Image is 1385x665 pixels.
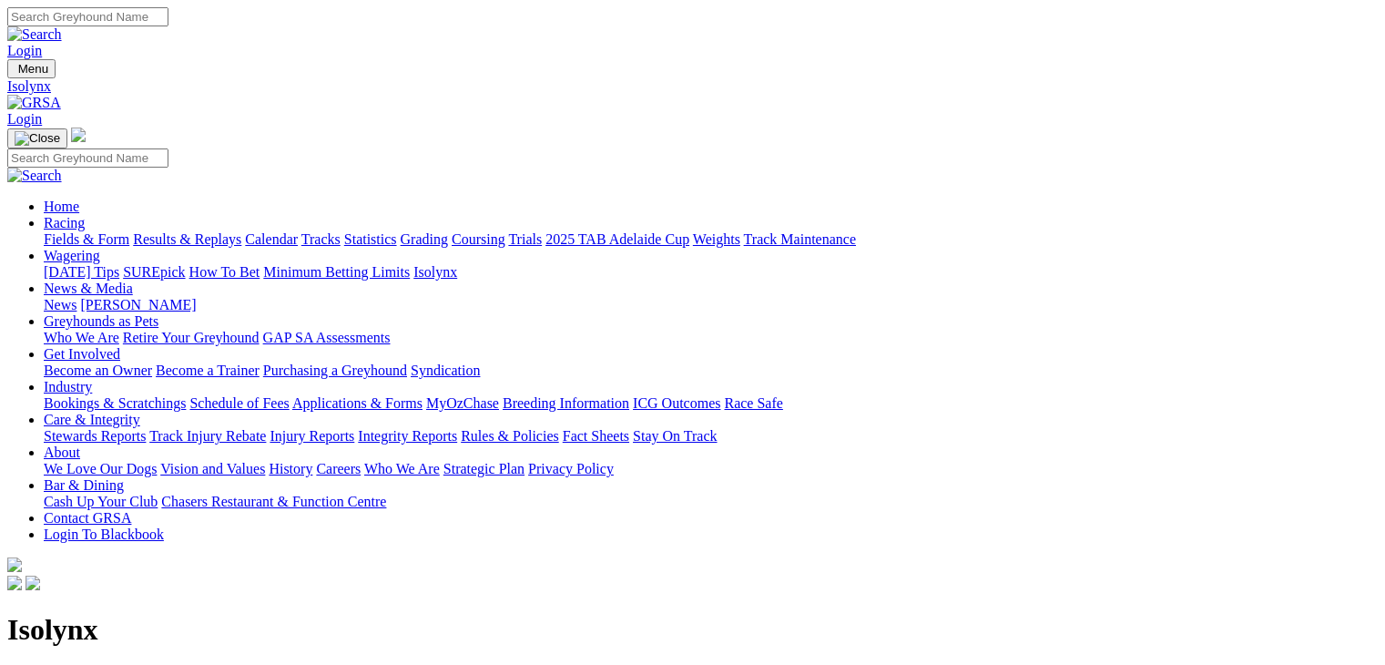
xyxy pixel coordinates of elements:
a: Get Involved [44,346,120,362]
a: Careers [316,461,361,476]
div: News & Media [44,297,1378,313]
div: About [44,461,1378,477]
a: Weights [693,231,740,247]
a: Track Maintenance [744,231,856,247]
div: Bar & Dining [44,494,1378,510]
img: twitter.svg [25,576,40,590]
a: Bar & Dining [44,477,124,493]
input: Search [7,7,168,26]
div: Industry [44,395,1378,412]
a: Isolynx [413,264,457,280]
a: 2025 TAB Adelaide Cup [545,231,689,247]
a: History [269,461,312,476]
a: Coursing [452,231,505,247]
a: Privacy Policy [528,461,614,476]
img: Close [15,131,60,146]
a: Chasers Restaurant & Function Centre [161,494,386,509]
a: Retire Your Greyhound [123,330,260,345]
img: logo-grsa-white.png [7,558,22,572]
a: Results & Replays [133,231,241,247]
a: Home [44,199,79,214]
a: Contact GRSA [44,510,131,526]
div: Racing [44,231,1378,248]
img: Search [7,26,62,43]
a: Who We Are [44,330,119,345]
div: Get Involved [44,363,1378,379]
a: Bookings & Scratchings [44,395,186,411]
a: Stewards Reports [44,428,146,444]
a: Cash Up Your Club [44,494,158,509]
h1: Isolynx [7,613,1378,647]
a: Isolynx [7,78,1378,95]
a: Trials [508,231,542,247]
a: Login To Blackbook [44,527,164,542]
a: We Love Our Dogs [44,461,157,476]
a: Breeding Information [503,395,629,411]
a: Minimum Betting Limits [263,264,410,280]
img: logo-grsa-white.png [71,128,86,142]
a: Statistics [344,231,397,247]
a: Who We Are [364,461,440,476]
button: Toggle navigation [7,59,56,78]
div: Care & Integrity [44,428,1378,445]
a: Strategic Plan [443,461,524,476]
input: Search [7,148,168,168]
a: Wagering [44,248,100,263]
a: Care & Integrity [44,412,140,427]
a: Applications & Forms [292,395,423,411]
a: Racing [44,215,85,230]
a: Purchasing a Greyhound [263,363,407,378]
div: Wagering [44,264,1378,281]
a: Fact Sheets [563,428,629,444]
a: Integrity Reports [358,428,457,444]
a: Stay On Track [633,428,717,444]
a: [PERSON_NAME] [80,297,196,312]
a: Tracks [301,231,341,247]
a: Track Injury Rebate [149,428,266,444]
a: News [44,297,76,312]
a: Become an Owner [44,363,152,378]
a: Login [7,111,42,127]
a: Fields & Form [44,231,129,247]
a: Grading [401,231,448,247]
a: Syndication [411,363,480,378]
a: ICG Outcomes [633,395,720,411]
a: [DATE] Tips [44,264,119,280]
a: Industry [44,379,92,394]
img: GRSA [7,95,61,111]
a: Schedule of Fees [189,395,289,411]
a: Greyhounds as Pets [44,313,158,329]
button: Toggle navigation [7,128,67,148]
div: Greyhounds as Pets [44,330,1378,346]
a: About [44,445,80,460]
a: Race Safe [724,395,782,411]
img: facebook.svg [7,576,22,590]
a: SUREpick [123,264,185,280]
a: How To Bet [189,264,260,280]
img: Search [7,168,62,184]
a: Login [7,43,42,58]
a: Injury Reports [270,428,354,444]
span: Menu [18,62,48,76]
a: GAP SA Assessments [263,330,391,345]
a: Rules & Policies [461,428,559,444]
a: News & Media [44,281,133,296]
a: Calendar [245,231,298,247]
a: Vision and Values [160,461,265,476]
a: Become a Trainer [156,363,260,378]
a: MyOzChase [426,395,499,411]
